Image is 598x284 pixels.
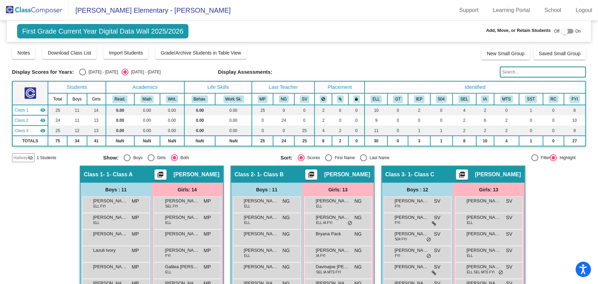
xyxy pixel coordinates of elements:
span: Show: [103,155,119,161]
span: FYI [395,204,401,209]
td: 11 [67,105,87,115]
span: ELL [166,220,172,225]
td: 0 [543,136,564,146]
button: IA [481,95,489,103]
td: 0.00 [184,115,215,126]
div: [DATE] - [DATE] [129,69,161,75]
span: do_not_disturb_alt [427,237,431,242]
span: ELL [244,220,251,225]
td: 1 [430,136,453,146]
span: MP [132,263,139,271]
span: [PERSON_NAME] [93,263,127,270]
td: 25 [48,105,67,115]
mat-icon: picture_as_pdf [307,171,316,181]
div: [DATE] - [DATE] [86,69,118,75]
span: FYI [166,253,171,258]
td: 24 [273,115,294,126]
td: 4 [494,136,519,146]
td: 0.00 [106,115,134,126]
th: Sara Vieyra [294,93,315,105]
td: 0 [273,105,294,115]
a: Support [454,5,484,16]
span: Galilea [PERSON_NAME] [165,263,199,270]
span: FYI [395,220,401,225]
span: [PERSON_NAME] [475,171,521,178]
span: [PERSON_NAME] [395,230,429,237]
button: RC [549,95,559,103]
td: 0.00 [215,105,252,115]
mat-radio-group: Select an option [103,154,276,161]
td: 0 [543,105,564,115]
td: 25 [252,136,273,146]
span: [PERSON_NAME] [244,198,278,204]
td: 0 [294,105,315,115]
td: 0.00 [160,115,185,126]
span: MP [204,230,211,238]
span: ELL IA FYI [316,220,332,225]
span: SV [434,263,441,271]
td: 3 [408,136,430,146]
td: 0 [294,115,315,126]
div: Girls: 13 [303,183,374,197]
span: ELL [467,253,473,258]
button: 504 [436,95,447,103]
span: Download Class List [48,50,91,56]
td: NaN [134,136,160,146]
span: NG [283,198,290,205]
td: 0 [430,115,453,126]
th: Girls [87,93,106,105]
a: Logout [570,5,598,16]
td: 75 [48,136,67,146]
button: ELL [370,95,382,103]
div: Girls: 13 [453,183,525,197]
span: NG [355,214,362,221]
span: [PERSON_NAME] [467,247,501,254]
span: [PERSON_NAME] [93,198,127,204]
span: [PERSON_NAME] [316,198,350,204]
td: 2 [453,126,476,136]
span: NG [283,214,290,221]
td: 0 [349,105,365,115]
td: NaN [160,136,185,146]
span: Display Assessments: [218,69,272,75]
td: 11 [365,126,388,136]
td: Nicole Gastelum - 1- Class B [12,115,48,126]
td: 10 [564,115,586,126]
span: SV [434,247,441,254]
span: [PERSON_NAME] [316,214,350,221]
span: Hallway [13,155,28,161]
span: [PERSON_NAME] [324,171,370,178]
button: Print Students Details [155,169,167,180]
span: ELL SEL MTS FYI [467,270,495,275]
span: [PERSON_NAME] [395,198,429,204]
button: GT [393,95,403,103]
span: ELL FYI [94,204,106,209]
td: 0.00 [106,105,134,115]
td: 8 [564,105,586,115]
td: 24 [48,115,67,126]
th: Placement [315,81,365,93]
span: NG [283,263,290,271]
button: Print Students Details [456,169,468,180]
span: NG [355,198,362,205]
button: Work Sk. [223,95,244,103]
div: Girls: 14 [152,183,223,197]
td: TOTALS [12,136,48,146]
div: Filter [538,155,550,161]
th: Identified [365,81,586,93]
td: 0.00 [134,105,160,115]
span: Import Students [109,50,143,56]
span: ELL [467,220,473,225]
button: Download Class List [42,47,97,59]
span: SEL IA MTS FYI [316,270,341,275]
div: Boys : 11 [81,183,152,197]
td: 8 [453,136,476,146]
td: 1 [519,105,543,115]
div: Last Name [367,155,390,161]
td: Sara Vieyra - 1- Class C [12,126,48,136]
td: 0 [519,126,543,136]
button: MTS [500,95,513,103]
button: IEP [414,95,425,103]
span: MP [132,198,139,205]
mat-radio-group: Select an option [79,69,161,75]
